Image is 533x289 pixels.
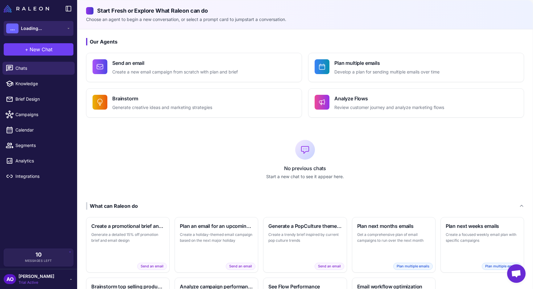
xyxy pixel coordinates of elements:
h3: Generate a PopCulture themed brief [268,222,341,230]
span: Plan multiple emails [393,263,433,270]
h4: Brainstorm [112,95,212,102]
span: Brief Design [15,96,70,103]
span: [PERSON_NAME] [19,273,54,280]
button: Plan next weeks emailsCreate a focused weekly email plan with specific campaignsPlan multiple emails [440,217,524,273]
p: Start a new chat to see it appear here. [86,173,524,180]
a: Knowledge [2,77,75,90]
span: Calendar [15,127,70,133]
a: Calendar [2,124,75,136]
div: ... [6,23,19,33]
button: Create a promotional brief and emailGenerate a detailed 15% off promotion brief and email designS... [86,217,170,273]
span: Plan multiple emails [482,263,521,270]
h3: Our Agents [86,38,524,45]
div: Open chat [507,264,526,283]
p: Generate a detailed 15% off promotion brief and email design [91,232,164,244]
p: Create a new email campaign from scratch with plan and brief [112,69,238,76]
h4: Analyze Flows [334,95,444,102]
button: Send an emailCreate a new email campaign from scratch with plan and brief [86,53,302,82]
a: Brief Design [2,93,75,106]
button: +New Chat [4,43,73,56]
a: Analytics [2,154,75,167]
h3: Plan an email for an upcoming holiday [180,222,253,230]
span: Chats [15,65,70,72]
p: Create a holiday-themed email campaign based on the next major holiday [180,232,253,244]
button: Analyze FlowsReview customer journey and analyze marketing flows [308,88,524,118]
span: 10 [35,252,42,258]
button: Plan next months emailsGet a comprehensive plan of email campaigns to run over the next monthPlan... [352,217,436,273]
button: Plan multiple emailsDevelop a plan for sending multiple emails over time [308,53,524,82]
span: Send an email [137,263,167,270]
span: Campaigns [15,111,70,118]
p: Develop a plan for sending multiple emails over time [334,69,440,76]
span: New Chat [30,46,52,53]
div: AO [4,274,16,284]
img: Raleon Logo [4,5,49,12]
div: What can Raleon do [86,202,138,210]
span: Segments [15,142,70,149]
button: Plan an email for an upcoming holidayCreate a holiday-themed email campaign based on the next maj... [175,217,258,273]
button: BrainstormGenerate creative ideas and marketing strategies [86,88,302,118]
p: Choose an agent to begin a new conversation, or select a prompt card to jumpstart a conversation. [86,16,524,23]
span: Send an email [315,263,344,270]
a: Chats [2,62,75,75]
p: Get a comprehensive plan of email campaigns to run over the next month [357,232,430,244]
a: Raleon Logo [4,5,52,12]
h2: Start Fresh or Explore What Raleon can do [86,6,524,15]
span: Messages Left [25,258,52,263]
a: Campaigns [2,108,75,121]
button: ...Loading... [4,21,73,36]
h3: Create a promotional brief and email [91,222,164,230]
a: Segments [2,139,75,152]
p: Create a trendy brief inspired by current pop culture trends [268,232,341,244]
p: Review customer journey and analyze marketing flows [334,104,444,111]
span: Trial Active [19,280,54,285]
span: Send an email [226,263,255,270]
h3: Plan next months emails [357,222,430,230]
span: + [25,46,28,53]
button: Generate a PopCulture themed briefCreate a trendy brief inspired by current pop culture trendsSen... [263,217,347,273]
p: Generate creative ideas and marketing strategies [112,104,212,111]
span: Loading... [21,25,42,32]
p: Create a focused weekly email plan with specific campaigns [446,232,519,244]
h3: Plan next weeks emails [446,222,519,230]
h4: Send an email [112,59,238,67]
span: Integrations [15,173,70,180]
h4: Plan multiple emails [334,59,440,67]
a: Integrations [2,170,75,183]
p: No previous chats [86,165,524,172]
span: Analytics [15,157,70,164]
span: Knowledge [15,80,70,87]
